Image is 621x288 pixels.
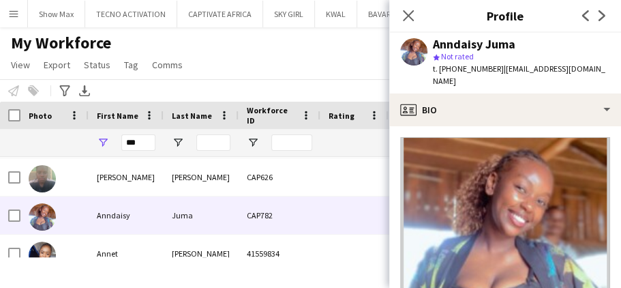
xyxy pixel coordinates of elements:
img: Annet Devina [29,242,56,269]
input: First Name Filter Input [121,134,155,151]
div: [PERSON_NAME] [164,235,239,272]
div: Annet [89,235,164,272]
div: 41559834 [239,235,320,272]
app-action-btn: Advanced filters [57,83,73,99]
span: Last Name [172,111,212,121]
span: Export [44,59,70,71]
h3: Profile [389,7,621,25]
a: View [5,56,35,74]
span: Comms [152,59,183,71]
a: Comms [147,56,188,74]
button: Open Filter Menu [247,136,259,149]
button: Open Filter Menu [97,136,109,149]
a: Export [38,56,76,74]
div: CAP626 [239,158,320,196]
span: First Name [97,111,138,121]
button: TECNO ACTIVATION [85,1,177,27]
a: Tag [119,56,144,74]
input: Workforce ID Filter Input [271,134,312,151]
button: BAVARIA SMALT [357,1,434,27]
div: Bio [389,93,621,126]
span: | [EMAIL_ADDRESS][DOMAIN_NAME] [433,63,605,86]
div: CAP782 [239,197,320,234]
div: Anndaisy [89,197,164,234]
span: Photo [29,111,52,121]
input: Last Name Filter Input [196,134,230,151]
button: SKY GIRL [263,1,315,27]
app-action-btn: Export XLSX [76,83,93,99]
div: [PERSON_NAME] [89,158,164,196]
div: Juma [164,197,239,234]
span: t. [PHONE_NUMBER] [433,63,504,74]
div: [PERSON_NAME] [164,158,239,196]
span: Status [84,59,110,71]
img: Ann Kariuki [29,165,56,192]
button: Open Filter Menu [172,136,184,149]
button: CAPTIVATE AFRICA [177,1,263,27]
a: Status [78,56,116,74]
span: Tag [124,59,138,71]
span: View [11,59,30,71]
img: Anndaisy Juma [29,203,56,231]
span: Not rated [441,51,474,61]
button: KWAL [315,1,357,27]
div: Anndaisy Juma [433,38,515,51]
span: Rating [329,111,354,121]
span: My Workforce [11,33,111,53]
span: Workforce ID [247,105,296,126]
button: Show Max [28,1,85,27]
